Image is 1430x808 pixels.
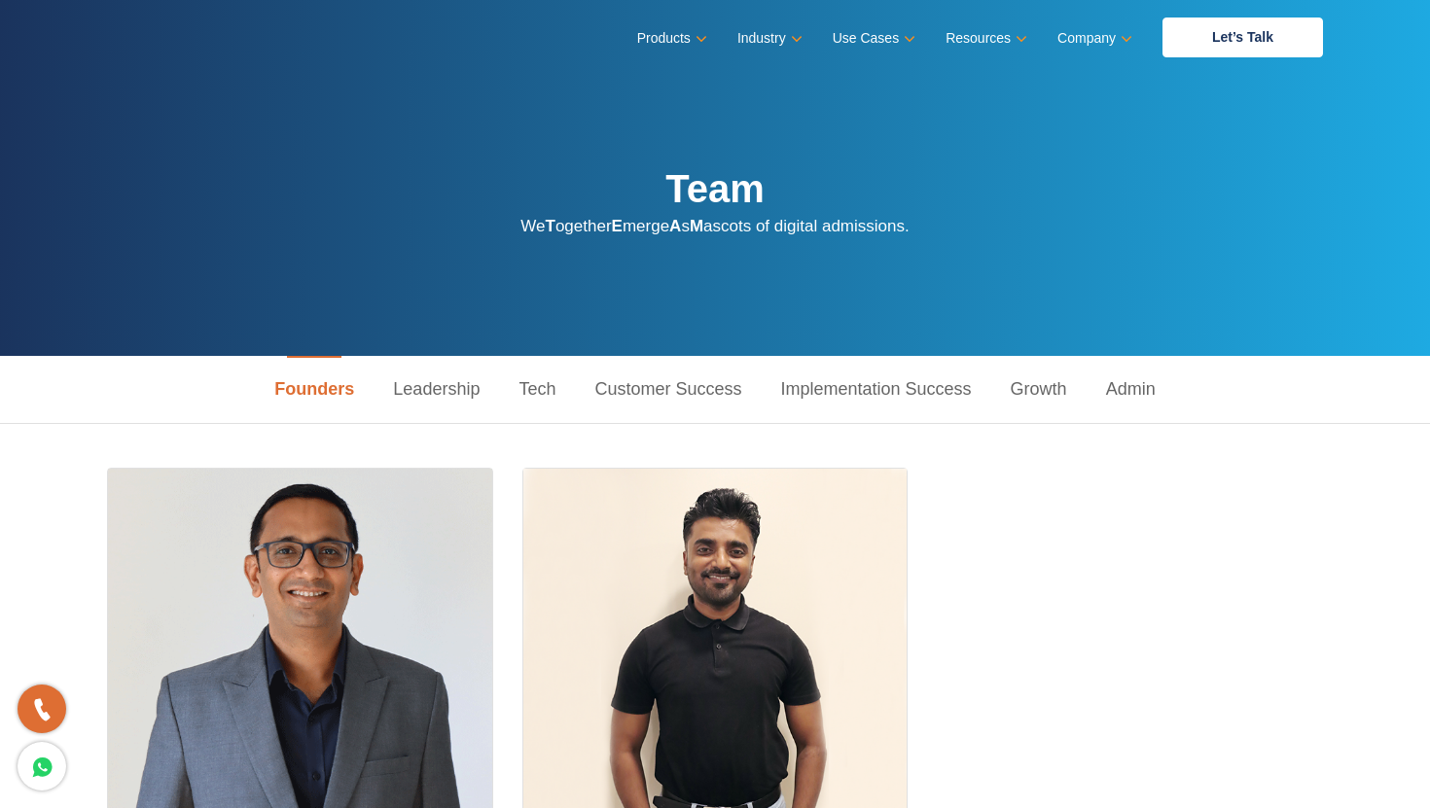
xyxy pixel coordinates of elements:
a: Company [1057,24,1128,53]
a: Resources [946,24,1023,53]
a: Implementation Success [762,356,991,423]
a: Products [637,24,703,53]
strong: Team [665,167,765,210]
strong: M [690,217,703,235]
a: Founders [255,356,374,423]
strong: E [612,217,623,235]
strong: A [669,217,681,235]
a: Admin [1087,356,1175,423]
p: We ogether merge s ascots of digital admissions. [520,212,909,240]
a: Customer Success [575,356,761,423]
a: Tech [499,356,575,423]
a: Use Cases [833,24,912,53]
a: Growth [991,356,1087,423]
strong: T [546,217,555,235]
a: Industry [737,24,799,53]
a: Let’s Talk [1162,18,1323,57]
a: Leadership [374,356,499,423]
